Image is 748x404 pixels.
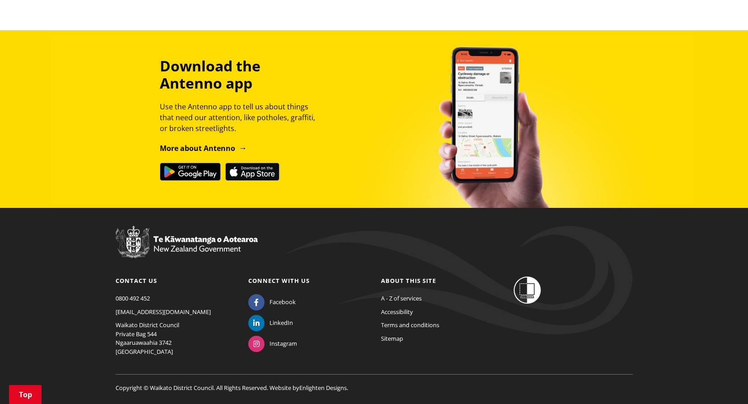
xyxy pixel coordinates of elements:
[381,294,422,302] a: A - Z of services
[381,321,439,329] a: Terms and conditions
[299,384,347,392] a: Enlighten Designs
[248,298,296,306] a: Facebook
[160,143,247,153] a: More about Antenno
[269,319,293,328] span: LinkedIn
[116,294,150,302] a: 0800 492 452
[269,339,297,348] span: Instagram
[160,163,221,181] img: Get it on Google Play
[116,226,258,258] img: New Zealand Government
[160,57,323,92] h3: Download the Antenno app
[9,385,42,404] a: Top
[248,319,293,327] a: LinkedIn
[248,277,310,285] a: Connect with us
[225,163,279,181] img: Download on the App Store
[514,277,541,304] img: Shielded
[116,277,157,285] a: Contact us
[381,334,403,343] a: Sitemap
[116,321,235,356] p: Waikato District Council Private Bag 544 Ngaaruawaahia 3742 [GEOGRAPHIC_DATA]
[381,308,413,316] a: Accessibility
[706,366,739,399] iframe: Messenger Launcher
[269,298,296,307] span: Facebook
[116,246,258,254] a: New Zealand Government
[160,101,323,134] p: Use the Antenno app to tell us about things that need our attention, like potholes, graffiti, or ...
[116,308,211,316] a: [EMAIL_ADDRESS][DOMAIN_NAME]
[116,374,633,393] p: Copyright © Waikato District Council. All Rights Reserved. Website by .
[248,339,297,348] a: Instagram
[381,277,436,285] a: About this site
